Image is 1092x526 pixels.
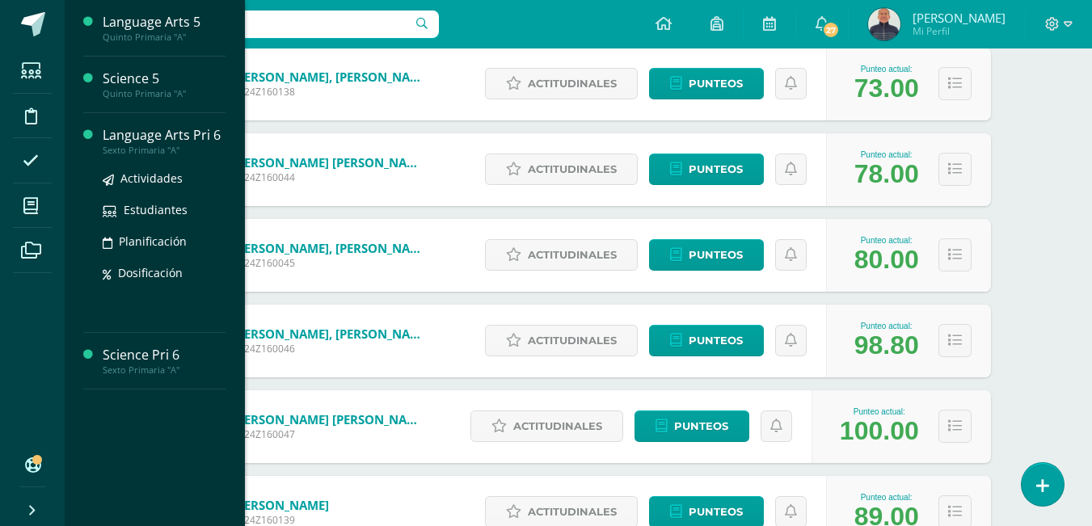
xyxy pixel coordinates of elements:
a: Punteos [635,410,749,442]
img: 3db2e74df9f83745428bf95ea435413e.png [868,8,900,40]
span: 2024Z160138 [233,85,427,99]
span: 2024Z160046 [233,342,427,356]
span: Actitudinales [513,411,602,441]
span: Actitudinales [528,69,617,99]
a: Punteos [649,68,764,99]
div: Quinto Primaria "A" [103,88,226,99]
div: Punteo actual: [854,150,919,159]
div: Science 5 [103,69,226,88]
span: Mi Perfil [913,24,1006,38]
span: Dosificación [118,265,183,280]
div: 98.80 [854,330,919,360]
a: Estudiantes [103,200,226,219]
span: Actitudinales [528,326,617,356]
span: Actividades [120,170,183,186]
a: Punteos [649,325,764,356]
a: Language Arts 5Quinto Primaria "A" [103,13,226,43]
div: Punteo actual: [854,65,919,74]
a: Punteos [649,154,764,185]
a: Actitudinales [485,68,638,99]
a: [PERSON_NAME] [PERSON_NAME] [233,154,427,170]
span: Actitudinales [528,240,617,270]
a: [PERSON_NAME] [233,497,329,513]
a: [PERSON_NAME], [PERSON_NAME] [233,240,427,256]
a: Science 5Quinto Primaria "A" [103,69,226,99]
div: Punteo actual: [840,407,919,416]
div: Science Pri 6 [103,346,226,364]
a: Punteos [649,239,764,271]
a: Dosificación [103,263,226,282]
div: Punteo actual: [854,236,919,245]
a: [PERSON_NAME] [PERSON_NAME] [233,411,427,427]
div: Sexto Primaria "A" [103,145,226,156]
a: Actitudinales [485,154,638,185]
a: [PERSON_NAME], [PERSON_NAME] [233,69,427,85]
div: 100.00 [840,416,919,446]
span: 2024Z160045 [233,256,427,270]
span: Punteos [689,326,743,356]
a: Planificación [103,232,226,250]
a: Actitudinales [470,410,623,442]
a: Language Arts Pri 6Sexto Primaria "A" [103,126,226,156]
span: [PERSON_NAME] [913,10,1006,26]
div: Language Arts Pri 6 [103,126,226,145]
div: Punteo actual: [854,493,919,502]
span: 2024Z160047 [233,427,427,441]
span: Punteos [689,69,743,99]
span: 2024Z160044 [233,170,427,184]
a: Actitudinales [485,239,638,271]
div: 80.00 [854,245,919,275]
a: Actividades [103,169,226,187]
div: Sexto Primaria "A" [103,364,226,376]
span: Punteos [689,240,743,270]
a: [PERSON_NAME], [PERSON_NAME] [233,326,427,342]
span: Planificación [119,234,187,249]
span: Punteos [674,411,728,441]
span: Estudiantes [124,202,188,217]
span: 27 [822,21,840,39]
a: Actitudinales [485,325,638,356]
div: 78.00 [854,159,919,189]
div: Quinto Primaria "A" [103,32,226,43]
div: Language Arts 5 [103,13,226,32]
span: Punteos [689,154,743,184]
div: 73.00 [854,74,919,103]
span: Actitudinales [528,154,617,184]
div: Punteo actual: [854,322,919,330]
input: Busca un usuario... [75,11,439,38]
a: Science Pri 6Sexto Primaria "A" [103,346,226,376]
